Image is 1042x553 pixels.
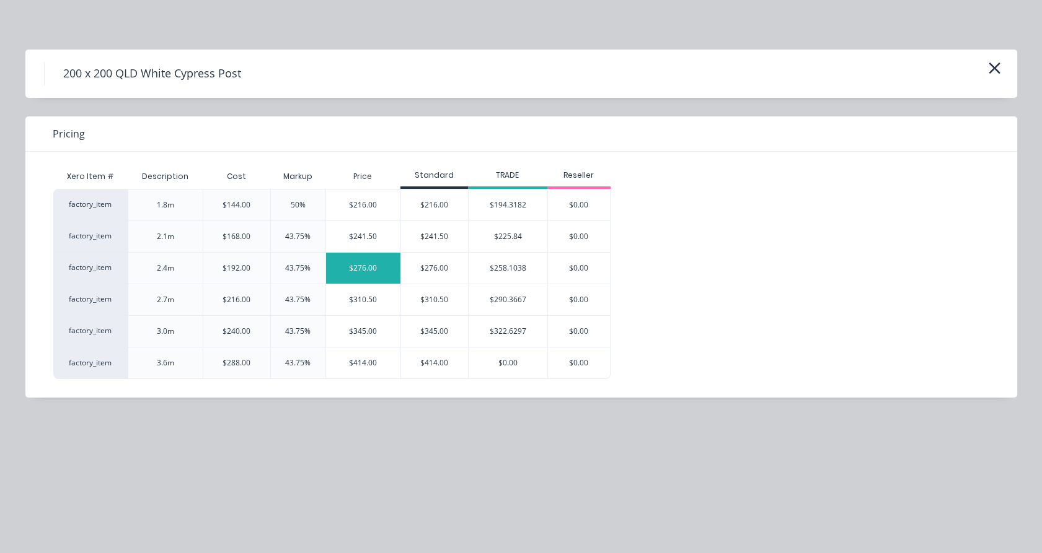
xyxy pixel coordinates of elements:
[548,347,610,378] div: $0.00
[53,284,128,315] div: factory_item
[468,170,547,181] div: TRADE
[157,263,174,274] div: 2.4m
[548,221,610,252] div: $0.00
[285,231,311,242] div: 43.75%
[285,357,311,368] div: 43.75%
[469,347,547,378] div: $0.00
[326,253,401,284] div: $276.00
[53,347,128,379] div: factory_item
[401,253,468,284] div: $276.00
[53,164,128,189] div: Xero Item #
[203,164,270,189] div: Cost
[326,221,401,252] div: $241.50
[548,189,610,220] div: $0.00
[401,221,468,252] div: $241.50
[469,189,547,220] div: $194.3182
[326,284,401,315] div: $310.50
[291,199,306,211] div: 50%
[547,170,611,181] div: Reseller
[157,357,174,368] div: 3.6m
[548,253,610,284] div: $0.00
[223,294,250,305] div: $216.00
[157,294,174,305] div: 2.7m
[157,231,174,242] div: 2.1m
[157,326,174,337] div: 3.0m
[53,315,128,347] div: factory_item
[53,189,128,220] div: factory_item
[469,284,547,315] div: $290.3667
[285,326,311,337] div: 43.75%
[548,316,610,347] div: $0.00
[285,263,311,274] div: 43.75%
[401,189,468,220] div: $216.00
[53,252,128,284] div: factory_item
[401,347,468,378] div: $414.00
[469,316,547,347] div: $322.6297
[325,164,401,189] div: Price
[53,220,128,252] div: factory_item
[223,199,250,211] div: $144.00
[270,164,325,189] div: Markup
[223,357,250,368] div: $288.00
[548,284,610,315] div: $0.00
[326,347,401,378] div: $414.00
[285,294,311,305] div: 43.75%
[469,253,547,284] div: $258.1038
[401,284,468,315] div: $310.50
[53,126,85,141] span: Pricing
[400,170,468,181] div: Standard
[326,189,401,220] div: $216.00
[223,231,250,242] div: $168.00
[223,263,250,274] div: $192.00
[157,199,174,211] div: 1.8m
[326,316,401,347] div: $345.00
[401,316,468,347] div: $345.00
[469,221,547,252] div: $225.84
[132,161,198,192] div: Description
[223,326,250,337] div: $240.00
[44,62,260,85] h4: 200 x 200 QLD White Cypress Post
